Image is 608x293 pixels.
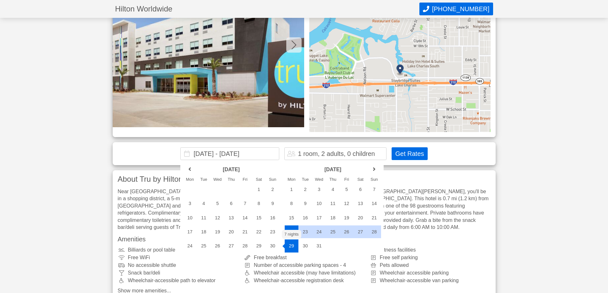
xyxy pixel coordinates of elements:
div: 23 [298,225,312,238]
div: 8 [252,197,266,210]
div: Fitness facilities [370,247,491,253]
div: 21 [238,225,252,238]
div: Sun [266,178,280,182]
div: 30 [266,239,280,252]
div: Tue [298,178,312,182]
div: Thu [326,178,340,182]
button: Get Rates [392,147,427,160]
div: Mon [285,178,298,182]
button: Call [419,3,493,15]
div: 13 [224,211,238,224]
div: 26 [340,225,354,238]
div: Pets allowed [370,263,491,268]
div: 29 [252,239,266,252]
div: 24 [183,239,197,252]
div: 17 [183,225,197,238]
img: map [309,17,491,132]
header: [DATE] [298,165,367,175]
div: 19 [211,225,224,238]
div: Sun [367,178,381,182]
div: 27 [354,225,367,238]
div: 2 [298,183,312,196]
div: Number of accessible parking spaces - 4 [244,263,364,268]
div: Wheelchair accessible parking [370,270,491,275]
div: 4 [326,183,340,196]
div: Free WiFi [118,255,239,260]
div: 28 [367,225,381,238]
div: 16 [298,211,312,224]
div: Snack bar/deli [118,270,239,275]
div: 13 [354,197,367,210]
div: Free breakfast [244,255,364,260]
div: 12 [211,211,224,224]
span: [PHONE_NUMBER] [432,5,489,13]
div: Sat [252,178,266,182]
div: 15 [285,211,298,224]
header: [DATE] [197,165,266,175]
div: 3 [183,197,197,210]
div: 7 [367,183,381,196]
div: 30 [298,239,312,252]
div: 1 [252,183,266,196]
div: 22 [285,225,298,238]
div: 9 [298,197,312,210]
div: 28 [238,239,252,252]
div: 9 [266,197,280,210]
div: 24 [312,225,326,238]
div: Fri [238,178,252,182]
input: Choose Dates [180,147,279,160]
div: 15 [252,211,266,224]
div: 27 [224,239,238,252]
div: Free self parking [370,255,491,260]
div: 11 [197,211,211,224]
div: 26 [211,239,224,252]
div: Thu [224,178,238,182]
div: Tue [197,178,211,182]
div: 11 [326,197,340,210]
div: 6 [224,197,238,210]
div: 10 [312,197,326,210]
div: 20 [354,211,367,224]
div: 31 [312,239,326,252]
div: 1 [285,183,298,196]
div: 6 [354,183,367,196]
div: 22 [252,225,266,238]
div: Near [GEOGRAPHIC_DATA][PERSON_NAME] When you stay at [GEOGRAPHIC_DATA][PERSON_NAME] in [GEOGRAPHI... [118,188,491,231]
div: 10 [183,211,197,224]
div: Sat [354,178,367,182]
div: 2 [266,183,280,196]
h3: About Tru by Hilton Lake [PERSON_NAME] [118,175,491,183]
div: No accessible shuttle [118,263,239,268]
div: 25 [326,225,340,238]
div: Wheelchair-accessible van parking [370,278,491,283]
div: 17 [312,211,326,224]
div: 14 [238,211,252,224]
div: Wheelchair-accessible path to elevator [118,278,239,283]
div: 19 [340,211,354,224]
div: 29 [285,239,298,252]
div: 5 [340,183,354,196]
div: 8 [285,197,298,210]
div: 3 [312,183,326,196]
div: 4 [197,197,211,210]
div: Wheelchair-accessible registration desk [244,278,364,283]
div: 1 room, 2 adults, 0 children [298,150,375,157]
div: 23 [266,225,280,238]
div: Mon [183,178,197,182]
div: 16 [266,211,280,224]
div: 7 [238,197,252,210]
h1: Hilton Worldwide [115,5,420,13]
div: Wed [211,178,224,182]
div: Wheelchair accessible (may have limitations) [244,270,364,275]
div: Wed [312,178,326,182]
div: 12 [340,197,354,210]
div: 5 [211,197,224,210]
div: Fri [340,178,354,182]
div: 14 [367,197,381,210]
a: next month [369,165,379,174]
div: 20 [224,225,238,238]
div: 18 [197,225,211,238]
a: previous month [185,165,195,174]
div: 25 [197,239,211,252]
h3: Amenities [118,236,491,242]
